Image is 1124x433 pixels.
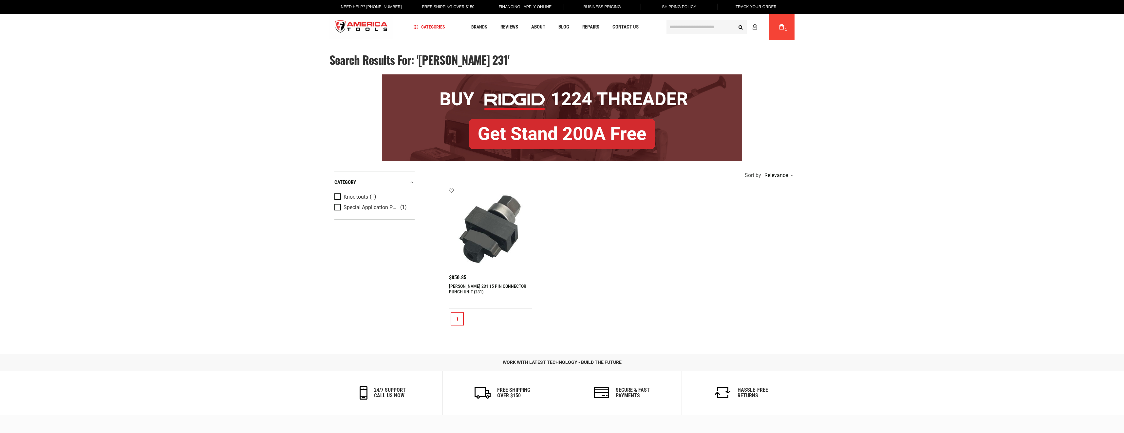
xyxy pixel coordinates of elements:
a: 1 [451,312,464,325]
a: store logo [329,15,393,39]
a: Contact Us [609,23,642,31]
span: Repairs [582,25,599,30]
a: Reviews [497,23,521,31]
span: 1 [785,28,787,31]
a: Repairs [579,23,602,31]
span: Search results for: '[PERSON_NAME] 231' [329,51,509,68]
h6: secure & fast payments [616,387,650,399]
a: Special Application Punches (1) [334,204,413,211]
img: GREENLEE 231 15 PIN CONNECTOR PUNCH UNIT (231) [456,194,525,264]
span: Reviews [500,25,518,30]
span: Special Application Punches [344,205,399,210]
div: Relevance [763,173,793,178]
span: Knockouts [344,194,368,200]
h6: Free Shipping Over $150 [497,387,530,399]
span: (1) [400,205,407,210]
a: Knockouts (1) [334,193,413,201]
h6: Hassle-Free Returns [738,387,768,399]
span: (1) [370,194,376,200]
span: Categories [414,25,445,29]
span: About [531,25,545,30]
a: Blog [555,23,572,31]
a: [PERSON_NAME] 231 15 PIN CONNECTOR PUNCH UNIT (231) [449,284,526,294]
a: BOGO: Buy RIDGID® 1224 Threader, Get Stand 200A Free! [382,74,742,79]
a: 1 [776,14,788,40]
a: About [528,23,548,31]
a: Brands [468,23,490,31]
h6: 24/7 support call us now [374,387,406,399]
span: Contact Us [612,25,639,30]
img: BOGO: Buy RIDGID® 1224 Threader, Get Stand 200A Free! [382,74,742,161]
div: category [334,178,415,187]
a: Categories [411,23,448,31]
img: America Tools [329,15,393,39]
div: Product Filters [334,171,415,220]
span: Sort by [745,173,761,178]
span: Shipping Policy [662,5,696,9]
span: $850.85 [449,275,466,280]
button: Search [734,21,747,33]
span: Blog [558,25,569,30]
span: Brands [471,25,487,29]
